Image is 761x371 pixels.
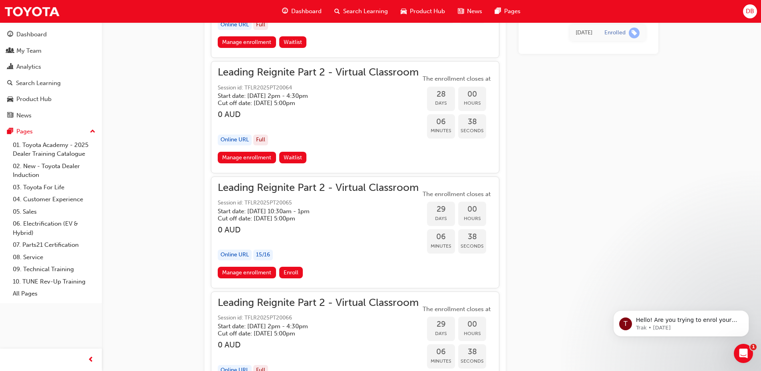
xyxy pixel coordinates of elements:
[218,110,419,119] h3: 0 AUD
[218,298,419,308] span: Leading Reignite Part 2 - Virtual Classroom
[10,181,99,194] a: 03. Toyota For Life
[10,263,99,276] a: 09. Technical Training
[279,267,303,278] button: Enroll
[427,357,455,366] span: Minutes
[218,183,419,192] span: Leading Reignite Part 2 - Virtual Classroom
[421,190,493,199] span: The enrollment closes at
[427,126,455,135] span: Minutes
[458,320,486,329] span: 00
[3,60,99,74] a: Analytics
[16,46,42,56] div: My Team
[427,320,455,329] span: 29
[218,20,252,30] div: Online URL
[10,193,99,206] a: 04. Customer Experience
[427,117,455,127] span: 06
[427,214,455,223] span: Days
[276,3,328,20] a: guage-iconDashboard
[282,6,288,16] span: guage-icon
[7,80,13,87] span: search-icon
[458,347,486,357] span: 38
[7,96,13,103] span: car-icon
[218,340,419,349] h3: 0 AUD
[601,294,761,349] iframe: Intercom notifications message
[427,205,455,214] span: 29
[495,6,501,16] span: pages-icon
[458,232,486,242] span: 38
[218,99,406,107] h5: Cut off date: [DATE] 5:00pm
[284,39,302,46] span: Waitlist
[458,214,486,223] span: Hours
[746,7,754,16] span: DB
[279,36,307,48] button: Waitlist
[88,355,94,365] span: prev-icon
[427,232,455,242] span: 06
[421,74,493,83] span: The enrollment closes at
[427,99,455,108] span: Days
[16,30,47,39] div: Dashboard
[629,28,640,38] span: learningRecordVerb_ENROLL-icon
[284,154,302,161] span: Waitlist
[253,20,268,30] div: Full
[504,7,521,16] span: Pages
[253,250,273,260] div: 15 / 16
[10,160,99,181] a: 02. New - Toyota Dealer Induction
[218,267,276,278] a: Manage enrollment
[218,135,252,145] div: Online URL
[604,29,626,37] div: Enrolled
[10,206,99,218] a: 05. Sales
[16,62,41,71] div: Analytics
[218,152,276,163] a: Manage enrollment
[7,31,13,38] span: guage-icon
[458,329,486,338] span: Hours
[291,7,322,16] span: Dashboard
[458,126,486,135] span: Seconds
[427,329,455,338] span: Days
[458,6,464,16] span: news-icon
[343,7,388,16] span: Search Learning
[743,4,757,18] button: DB
[458,117,486,127] span: 38
[218,208,406,215] h5: Start date: [DATE] 10:30am - 1pm
[421,305,493,314] span: The enrollment closes at
[3,26,99,124] button: DashboardMy TeamAnalyticsSearch LearningProduct HubNews
[576,28,592,38] div: Mon Aug 18 2025 16:52:41 GMT+1000 (Australian Eastern Standard Time)
[253,135,268,145] div: Full
[427,347,455,357] span: 06
[10,218,99,239] a: 06. Electrification (EV & Hybrid)
[4,2,60,20] img: Trak
[3,124,99,139] button: Pages
[451,3,489,20] a: news-iconNews
[458,90,486,99] span: 00
[7,48,13,55] span: people-icon
[10,251,99,264] a: 08. Service
[16,111,32,120] div: News
[218,225,419,234] h3: 0 AUD
[218,92,406,99] h5: Start date: [DATE] 2pm - 4:30pm
[7,112,13,119] span: news-icon
[284,269,298,276] span: Enroll
[218,68,493,166] button: Leading Reignite Part 2 - Virtual ClassroomSession id: TFLR2025PT20064Start date: [DATE] 2pm - 4:...
[218,83,419,93] span: Session id: TFLR2025PT20064
[279,152,307,163] button: Waitlist
[16,95,52,104] div: Product Hub
[16,127,33,136] div: Pages
[10,288,99,300] a: All Pages
[3,44,99,58] a: My Team
[427,242,455,251] span: Minutes
[218,183,493,282] button: Leading Reignite Part 2 - Virtual ClassroomSession id: TFLR2025PT20065Start date: [DATE] 10:30am ...
[218,323,406,330] h5: Start date: [DATE] 2pm - 4:30pm
[334,6,340,16] span: search-icon
[734,344,753,363] iframe: Intercom live chat
[458,99,486,108] span: Hours
[218,68,419,77] span: Leading Reignite Part 2 - Virtual Classroom
[10,139,99,160] a: 01. Toyota Academy - 2025 Dealer Training Catalogue
[16,79,61,88] div: Search Learning
[750,344,757,350] span: 1
[328,3,394,20] a: search-iconSearch Learning
[90,127,95,137] span: up-icon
